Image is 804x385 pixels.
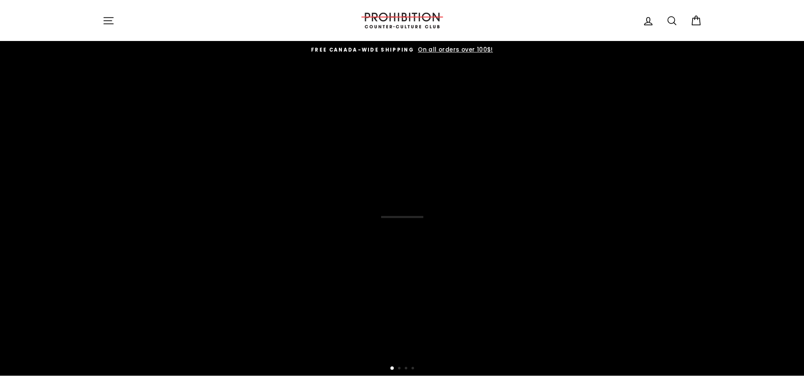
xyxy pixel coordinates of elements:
[311,46,414,53] span: FREE CANADA-WIDE SHIPPING
[416,46,493,54] span: On all orders over 100$!
[360,13,444,28] img: PROHIBITION COUNTER-CULTURE CLUB
[405,367,409,371] button: 3
[105,45,700,55] a: FREE CANADA-WIDE SHIPPING On all orders over 100$!
[411,367,416,371] button: 4
[398,367,402,371] button: 2
[390,366,395,371] button: 1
